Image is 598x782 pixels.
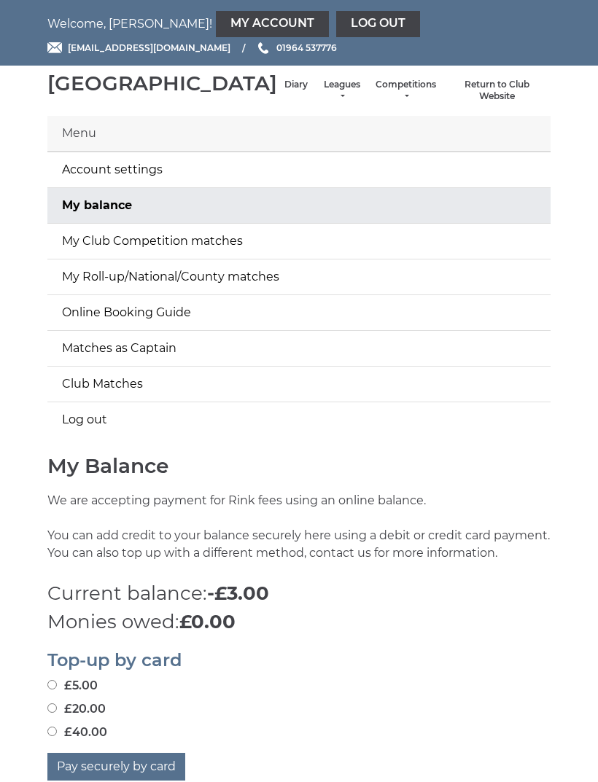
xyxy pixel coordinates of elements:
a: Return to Club Website [451,79,543,103]
input: £5.00 [47,680,57,689]
img: Email [47,42,62,53]
a: My Account [216,11,329,37]
a: Competitions [376,79,436,103]
a: My Club Competition matches [47,224,551,259]
a: Club Matches [47,367,551,402]
a: Log out [47,402,551,437]
a: Diary [284,79,308,91]
div: [GEOGRAPHIC_DATA] [47,72,277,95]
a: Email [EMAIL_ADDRESS][DOMAIN_NAME] [47,41,230,55]
h1: My Balance [47,455,551,477]
a: My Roll-up/National/County matches [47,259,551,294]
h2: Top-up by card [47,651,551,670]
label: £40.00 [47,724,107,741]
span: [EMAIL_ADDRESS][DOMAIN_NAME] [68,42,230,53]
img: Phone us [258,42,268,54]
div: Menu [47,116,551,152]
a: Leagues [322,79,361,103]
input: £20.00 [47,703,57,713]
a: My balance [47,188,551,223]
p: Monies owed: [47,608,551,636]
p: Current balance: [47,579,551,608]
label: £5.00 [47,677,98,695]
a: Phone us 01964 537776 [256,41,337,55]
label: £20.00 [47,700,106,718]
a: Account settings [47,152,551,187]
a: Matches as Captain [47,331,551,366]
strong: £0.00 [179,610,236,633]
p: We are accepting payment for Rink fees using an online balance. You can add credit to your balanc... [47,492,551,579]
a: Online Booking Guide [47,295,551,330]
strong: -£3.00 [207,582,269,605]
span: 01964 537776 [276,42,337,53]
input: £40.00 [47,727,57,736]
button: Pay securely by card [47,753,185,781]
a: Log out [336,11,420,37]
nav: Welcome, [PERSON_NAME]! [47,11,551,37]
